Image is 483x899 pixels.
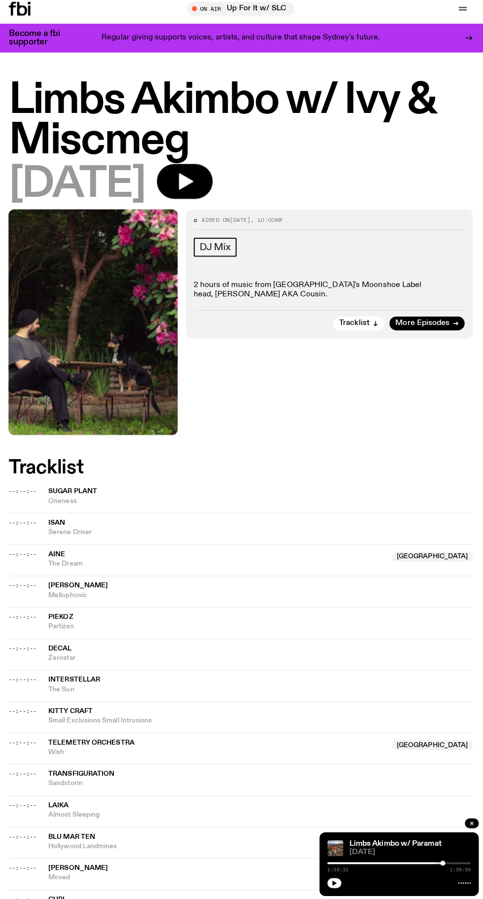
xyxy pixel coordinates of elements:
[104,39,379,48] p: Regular giving supports voices, artists, and culture that shape Sydney’s future.
[349,837,440,845] a: Limbs Akimbo w/ Paramat
[51,738,137,745] span: Telemetry Orchestra
[51,808,471,818] span: Almost Sleeping
[12,737,39,745] span: --:--:--
[201,246,232,256] span: DJ Mix
[51,862,110,869] span: [PERSON_NAME]
[51,653,471,662] span: Zerostar
[51,715,471,724] span: Small Exclusions Small Intrusions
[327,864,348,869] span: 1:36:31
[349,846,469,854] span: [DATE]
[195,242,238,260] a: DJ Mix
[51,746,385,755] span: Wish
[389,320,463,333] a: More Episodes
[12,169,147,209] span: [DATE]
[12,799,39,807] span: --:--:--
[51,622,471,631] span: Partizan
[12,214,179,436] img: Jackson sits at an outdoor table, legs crossed and gazing at a black and brown dog also sitting a...
[51,684,471,693] span: The Sun
[51,800,71,807] span: Laika
[12,582,39,590] span: --:--:--
[51,591,471,600] span: Mellophonic
[51,613,76,620] span: Piekoz
[12,86,471,166] h1: Limbs Akimbo w/ Ivy & Miscmeg
[51,489,100,496] span: Sugar Plant
[51,582,110,589] span: [PERSON_NAME]
[12,489,39,497] span: --:--:--
[51,520,68,527] span: Isan
[12,830,39,838] span: --:--:--
[12,768,39,776] span: --:--:--
[12,644,39,652] span: --:--:--
[12,551,39,559] span: --:--:--
[333,320,384,333] button: Tracklist
[12,862,39,869] span: --:--:--
[51,529,471,538] span: Serene Driver
[251,220,282,228] span: , 10:00am
[51,707,95,714] span: Kitty Craft
[51,676,103,683] span: Interstellar
[12,461,471,478] h2: Tracklist
[395,323,448,330] span: More Episodes
[51,831,98,838] span: Blu Mar Ten
[391,552,471,562] span: [GEOGRAPHIC_DATA]
[12,675,39,683] span: --:--:--
[12,520,39,528] span: --:--:--
[188,8,295,22] button: On AirUp For It w/ SLC
[12,706,39,714] span: --:--:--
[51,498,471,507] span: Oneness
[391,739,471,749] span: [GEOGRAPHIC_DATA]
[51,870,471,880] span: Moved
[12,613,39,621] span: --:--:--
[51,551,68,558] span: Aine
[339,323,369,330] span: Tracklist
[448,864,469,869] span: 1:59:59
[51,769,117,776] span: Transfiguration
[51,839,471,849] span: Hollywood Landmines
[231,220,251,228] span: [DATE]
[12,36,75,52] h3: Become a fbi supporter
[51,645,74,651] span: Decal
[51,777,471,787] span: Sandstorm
[203,220,231,228] span: Aired on
[51,560,385,569] span: The Dream
[195,284,464,303] p: 2 hours of music from [GEOGRAPHIC_DATA]'s Moonshoe Label head, [PERSON_NAME] AKA Cousin.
